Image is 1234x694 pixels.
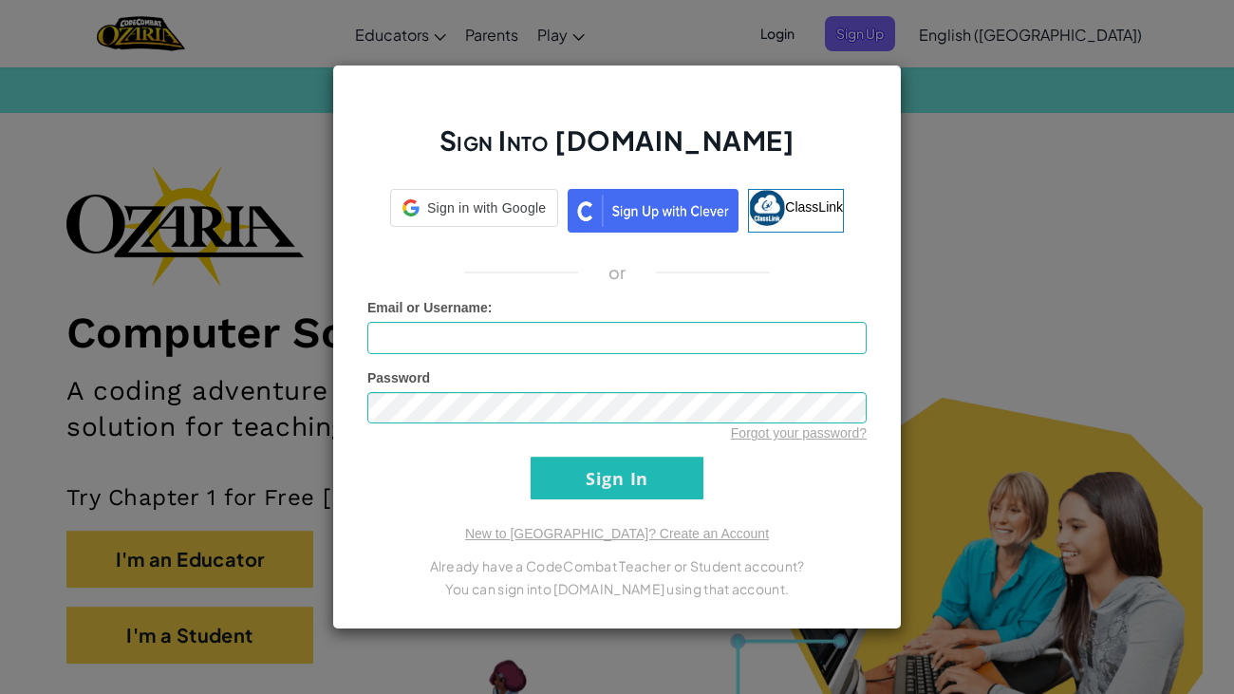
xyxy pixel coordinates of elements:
[608,261,626,284] p: or
[367,577,867,600] p: You can sign into [DOMAIN_NAME] using that account.
[465,526,769,541] a: New to [GEOGRAPHIC_DATA]? Create an Account
[531,457,703,499] input: Sign In
[427,198,546,217] span: Sign in with Google
[731,425,867,441] a: Forgot your password?
[749,190,785,226] img: classlink-logo-small.png
[367,554,867,577] p: Already have a CodeCombat Teacher or Student account?
[367,370,430,385] span: Password
[367,298,493,317] label: :
[390,189,558,233] a: Sign in with Google
[367,300,488,315] span: Email or Username
[568,189,739,233] img: clever_sso_button@2x.png
[785,198,843,214] span: ClassLink
[390,189,558,227] div: Sign in with Google
[367,122,867,178] h2: Sign Into [DOMAIN_NAME]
